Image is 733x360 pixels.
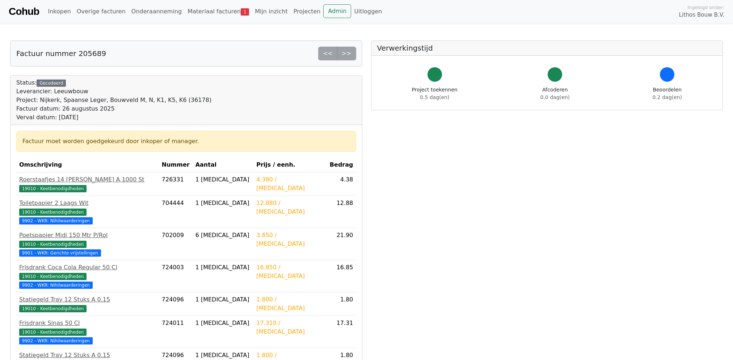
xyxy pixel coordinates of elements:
[195,175,251,184] div: 1 [MEDICAL_DATA]
[9,3,39,20] a: Cohub
[159,292,193,316] td: 724096
[19,175,156,184] div: Roerstaafjes 14 [PERSON_NAME] A 1000 St
[74,4,129,19] a: Overige facturen
[351,4,385,19] a: Uitloggen
[159,172,193,196] td: 726331
[195,231,251,240] div: 6 [MEDICAL_DATA]
[19,282,93,289] span: 9902 - WKR: Nihilwaarderingen
[19,231,156,240] div: Poetspapier Midi 150 Mtr P/Rol
[653,94,682,100] span: 0.2 dag(en)
[19,249,101,257] span: 9901 - WKR: Gerichte vrijstellingen
[327,172,356,196] td: 4.38
[19,351,156,360] div: Statiegeld Tray 12 Stuks A 0.15
[19,319,156,345] a: Frisdrank Sinas 50 Cl19010 - Keetbenodigdheden 9902 - WKR: Nihilwaarderingen
[327,260,356,292] td: 16.85
[19,209,87,216] span: 19010 - Keetbenodigdheden
[323,4,351,18] a: Admin
[291,4,324,19] a: Projecten
[19,263,156,272] div: Frisdrank Coca Cola Regular 50 Cl
[16,49,106,58] h5: Factuur nummer 205689
[195,263,251,272] div: 1 [MEDICAL_DATA]
[159,196,193,228] td: 704444
[256,319,324,336] div: 17.310 / [MEDICAL_DATA]
[19,175,156,193] a: Roerstaafjes 14 [PERSON_NAME] A 1000 St19010 - Keetbenodigdheden
[159,158,193,172] th: Nummer
[159,260,193,292] td: 724003
[16,104,211,113] div: Factuur datum: 26 augustus 2025
[19,199,156,225] a: Toiletpapier 2 Laags Wit19010 - Keetbenodigdheden 9902 - WKR: Nihilwaarderingen
[256,199,324,216] div: 12.880 / [MEDICAL_DATA]
[327,196,356,228] td: 12.88
[19,263,156,289] a: Frisdrank Coca Cola Regular 50 Cl19010 - Keetbenodigdheden 9902 - WKR: Nihilwaarderingen
[22,137,350,146] div: Factuur moet worden goedgekeurd door inkoper of manager.
[253,158,327,172] th: Prijs / eenh.
[19,199,156,207] div: Toiletpapier 2 Laags Wit
[19,217,93,224] span: 9902 - WKR: Nihilwaarderingen
[195,199,251,207] div: 1 [MEDICAL_DATA]
[19,231,156,257] a: Poetspapier Midi 150 Mtr P/Rol19010 - Keetbenodigdheden 9901 - WKR: Gerichte vrijstellingen
[377,44,717,52] h5: Verwerkingstijd
[45,4,73,19] a: Inkopen
[195,351,251,360] div: 1 [MEDICAL_DATA]
[241,8,249,16] span: 1
[679,11,724,19] span: Lithos Bouw B.V.
[327,228,356,260] td: 21.90
[327,292,356,316] td: 1.80
[256,231,324,248] div: 3.650 / [MEDICAL_DATA]
[252,4,291,19] a: Mijn inzicht
[256,175,324,193] div: 4.380 / [MEDICAL_DATA]
[159,228,193,260] td: 702009
[37,80,66,87] div: Gecodeerd
[256,295,324,313] div: 1.800 / [MEDICAL_DATA]
[19,295,156,304] div: Statiegeld Tray 12 Stuks A 0.15
[129,4,185,19] a: Onderaanneming
[19,241,87,248] span: 19010 - Keetbenodigdheden
[16,113,211,122] div: Verval datum: [DATE]
[195,295,251,304] div: 1 [MEDICAL_DATA]
[327,158,356,172] th: Bedrag
[19,305,87,312] span: 19010 - Keetbenodigdheden
[19,273,87,280] span: 19010 - Keetbenodigdheden
[159,316,193,348] td: 724011
[256,263,324,280] div: 16.850 / [MEDICAL_DATA]
[16,158,159,172] th: Omschrijving
[327,316,356,348] td: 17.31
[16,96,211,104] div: Project: Nijkerk, Spaanse Leger, Bouwveld M, N, K1, K5, K6 (36178)
[19,295,156,313] a: Statiegeld Tray 12 Stuks A 0.1519010 - Keetbenodigdheden
[185,4,252,19] a: Materiaal facturen1
[420,94,449,100] span: 0.5 dag(en)
[16,78,211,122] div: Status:
[19,185,87,192] span: 19010 - Keetbenodigdheden
[412,86,458,101] div: Project toekennen
[540,86,570,101] div: Afcoderen
[193,158,254,172] th: Aantal
[19,329,87,336] span: 19010 - Keetbenodigdheden
[653,86,682,101] div: Beoordelen
[19,337,93,344] span: 9902 - WKR: Nihilwaarderingen
[19,319,156,327] div: Frisdrank Sinas 50 Cl
[687,4,724,11] span: Ingelogd onder:
[540,94,570,100] span: 0.0 dag(en)
[195,319,251,327] div: 1 [MEDICAL_DATA]
[16,87,211,96] div: Leverancier: Leeuwbouw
